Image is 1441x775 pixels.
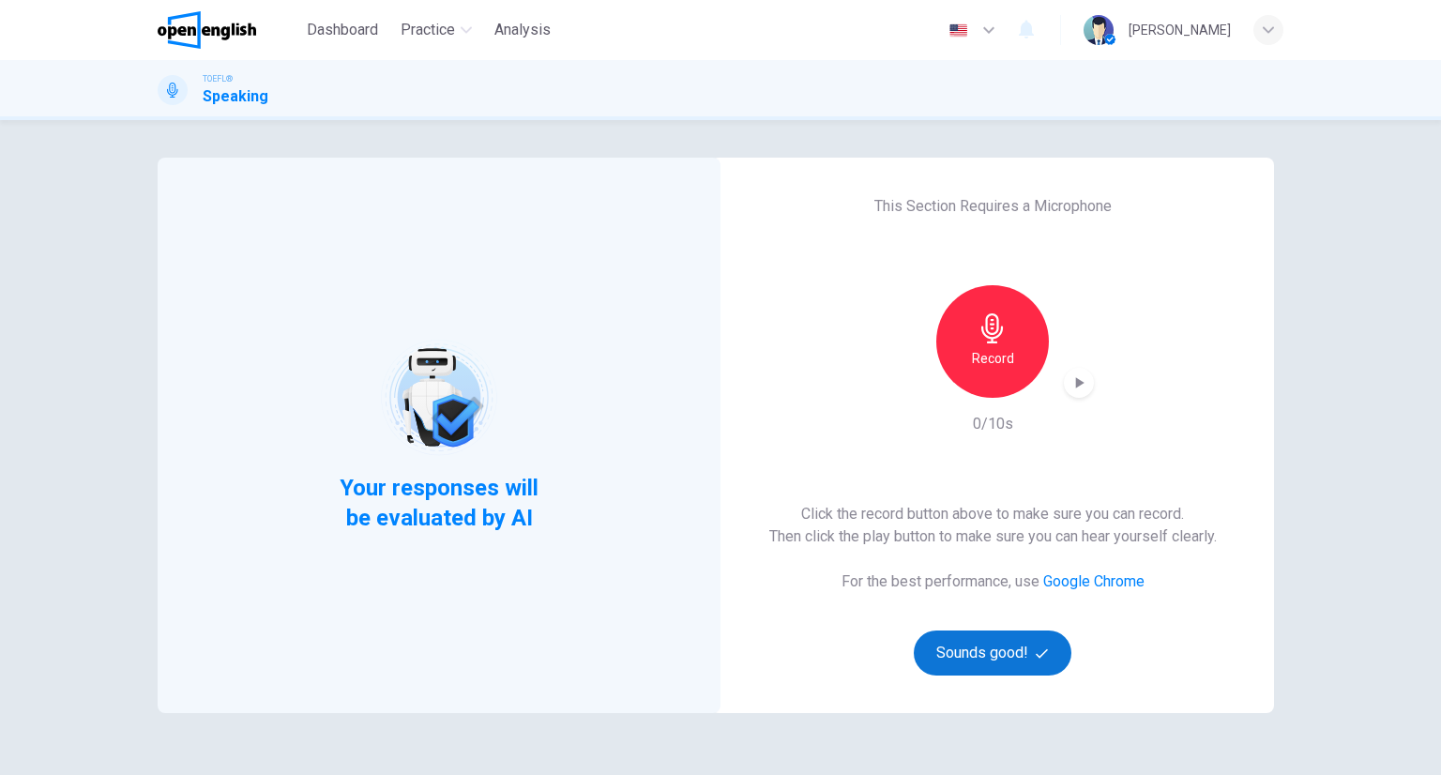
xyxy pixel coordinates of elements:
[914,631,1071,676] button: Sounds good!
[326,473,554,533] span: Your responses will be evaluated by AI
[307,19,378,41] span: Dashboard
[494,19,551,41] span: Analysis
[972,347,1014,370] h6: Record
[842,570,1145,593] h6: For the best performance, use
[947,23,970,38] img: en
[1129,19,1231,41] div: [PERSON_NAME]
[769,503,1217,548] h6: Click the record button above to make sure you can record. Then click the play button to make sur...
[1084,15,1114,45] img: Profile picture
[393,13,479,47] button: Practice
[401,19,455,41] span: Practice
[1043,572,1145,590] a: Google Chrome
[158,11,256,49] img: OpenEnglish logo
[936,285,1049,398] button: Record
[158,11,299,49] a: OpenEnglish logo
[203,85,268,108] h1: Speaking
[299,13,386,47] button: Dashboard
[973,413,1013,435] h6: 0/10s
[379,338,498,457] img: robot icon
[203,72,233,85] span: TOEFL®
[874,195,1112,218] h6: This Section Requires a Microphone
[487,13,558,47] button: Analysis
